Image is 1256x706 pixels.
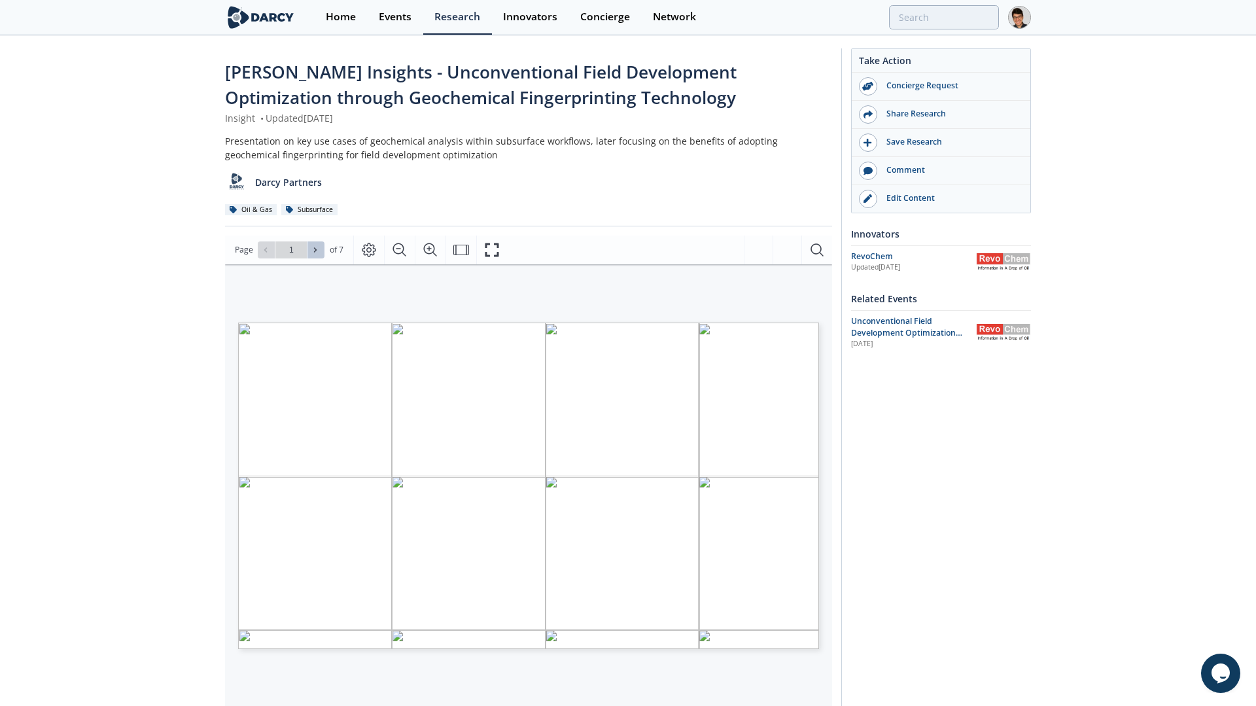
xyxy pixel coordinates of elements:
img: Profile [1008,6,1031,29]
a: RevoChem Updated[DATE] RevoChem [851,251,1031,274]
img: logo-wide.svg [225,6,296,29]
div: Innovators [503,12,557,22]
div: Events [379,12,411,22]
div: Concierge [580,12,630,22]
div: Oil & Gas [225,204,277,216]
div: Related Events [851,287,1031,310]
div: Share Research [877,108,1024,120]
div: Updated [DATE] [851,262,976,273]
div: Comment [877,164,1024,176]
div: RevoChem [851,251,976,262]
iframe: chat widget [1201,654,1243,693]
div: Edit Content [877,192,1024,204]
span: [PERSON_NAME] Insights - Unconventional Field Development Optimization through Geochemical Finger... [225,60,737,109]
div: Concierge Request [877,80,1024,92]
div: [DATE] [851,339,967,349]
div: Innovators [851,222,1031,245]
div: Home [326,12,356,22]
div: Research [434,12,480,22]
span: • [258,112,266,124]
p: Darcy Partners [255,175,322,189]
span: Unconventional Field Development Optimization through Geochemical Fingerprinting Technology [851,315,962,362]
img: RevoChem [976,253,1031,270]
div: Subsurface [281,204,338,216]
div: Save Research [877,136,1024,148]
input: Advanced Search [889,5,999,29]
a: Unconventional Field Development Optimization through Geochemical Fingerprinting Technology [DATE... [851,315,1031,350]
div: Insight Updated [DATE] [225,111,832,125]
img: RevoChem [976,324,1031,340]
div: Take Action [852,54,1030,73]
a: Edit Content [852,185,1030,213]
div: Network [653,12,696,22]
div: Presentation on key use cases of geochemical analysis within subsurface workflows, later focusing... [225,134,832,162]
